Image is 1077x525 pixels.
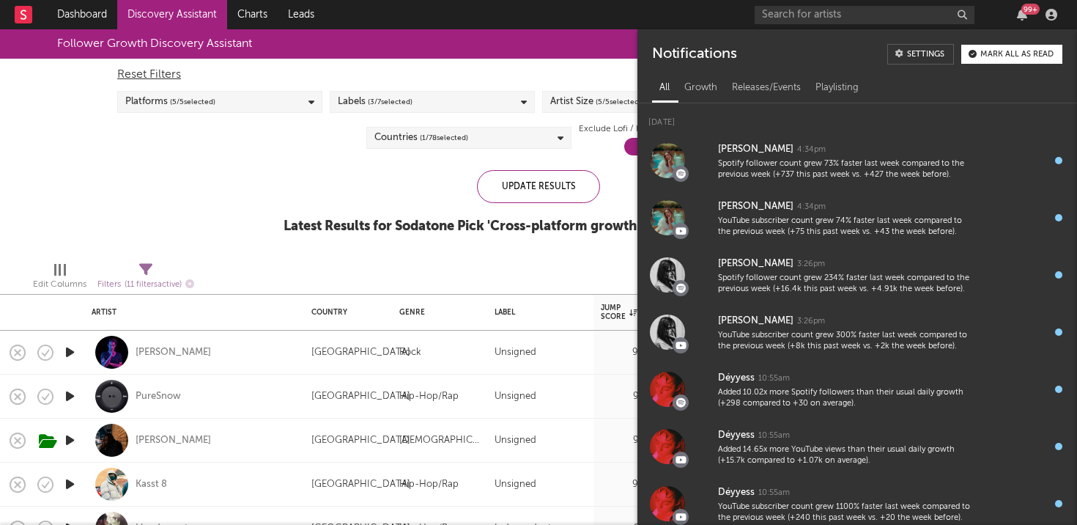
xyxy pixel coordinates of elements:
a: Déyyess10:55amAdded 14.65x more YouTube views than their usual daily growth (+15.7k compared to +... [637,418,1077,475]
a: [PERSON_NAME]4:34pmSpotify follower count grew 73% faster last week compared to the previous week... [637,132,1077,189]
div: 10:55am [758,373,790,384]
div: 10:55am [758,430,790,441]
div: 96.9 [601,344,652,361]
a: Kasst 8 [136,478,167,491]
div: Hip-Hop/Rap [399,388,459,405]
div: Countries [374,129,468,147]
div: 96.7 [601,388,652,405]
div: YouTube subscriber count grew 300% faster last week compared to the previous week (+8k this past ... [718,330,976,353]
div: Unsigned [495,476,536,493]
div: Added 14.65x more YouTube views than their usual daily growth (+15.7k compared to +1.07k on avera... [718,444,976,467]
button: Mark all as read [961,45,1062,64]
div: [GEOGRAPHIC_DATA] [311,432,410,449]
div: Unsigned [495,344,536,361]
div: 4:34pm [797,202,826,213]
div: Notifications [652,44,736,65]
a: [PERSON_NAME] [136,434,211,447]
div: Country [311,308,377,317]
a: [PERSON_NAME]4:34pmYouTube subscriber count grew 74% faster last week compared to the previous we... [637,189,1077,246]
div: [PERSON_NAME] [718,141,793,158]
div: Labels [338,93,412,111]
div: [GEOGRAPHIC_DATA] [311,476,410,493]
button: 99+ [1017,9,1027,21]
div: Releases/Events [725,76,808,100]
div: [DEMOGRAPHIC_DATA] [399,432,480,449]
div: 10:55am [758,488,790,499]
div: Rock [399,344,421,361]
div: 96.5 [601,432,652,449]
div: [DATE] [637,103,1077,132]
div: Growth [677,76,725,100]
div: Reset Filters [117,66,960,84]
a: PureSnow [136,390,181,403]
div: 96.4 [601,476,652,493]
div: [PERSON_NAME] [718,255,793,273]
div: Déyyess [718,370,755,387]
div: Hip-Hop/Rap [399,476,459,493]
div: Update Results [477,170,600,203]
div: Genre [399,308,473,317]
div: Mark all as read [980,51,1054,59]
div: Artist [92,308,289,317]
span: ( 3 / 7 selected) [368,93,412,111]
div: Latest Results for Sodatone Pick ' Cross-platform growth ([GEOGRAPHIC_DATA]) ' [284,218,794,235]
div: Jump Score [601,304,637,321]
div: 3:26pm [797,259,825,270]
div: Filters [97,276,194,294]
span: ( 11 filters active) [125,281,182,289]
div: Settings [907,51,944,59]
div: [GEOGRAPHIC_DATA] [311,388,410,405]
a: [PERSON_NAME] [136,346,211,359]
a: Settings [887,44,954,65]
div: Artist Size [550,93,641,111]
span: ( 5 / 5 selected) [170,93,215,111]
span: ( 5 / 5 selected) [596,93,641,111]
input: Search for artists [755,6,974,24]
div: Follower Growth Discovery Assistant [57,35,252,53]
div: Playlisting [808,76,866,100]
a: [PERSON_NAME]3:26pmSpotify follower count grew 234% faster last week compared to the previous wee... [637,246,1077,304]
div: Edit Columns [33,257,86,300]
span: ( 1 / 78 selected) [420,129,468,147]
div: [PERSON_NAME] [718,198,793,216]
div: All [652,76,677,100]
div: Filters(11 filters active) [97,257,194,300]
div: 3:26pm [797,316,825,327]
div: Unsigned [495,388,536,405]
div: 99 + [1021,4,1040,15]
div: Spotify follower count grew 73% faster last week compared to the previous week (+737 this past we... [718,158,976,181]
div: Unsigned [495,432,536,449]
div: Déyyess [718,427,755,444]
label: Exclude Lofi / Instrumental Artists [579,120,711,138]
div: Edit Columns [33,276,86,293]
div: Platforms [125,93,215,111]
div: 4:34pm [797,144,826,155]
div: Label [495,308,579,317]
a: Déyyess10:55amAdded 10.02x more Spotify followers than their usual daily growth (+298 compared to... [637,361,1077,418]
div: YouTube subscriber count grew 1100% faster last week compared to the previous week (+240 this pas... [718,502,976,524]
div: YouTube subscriber count grew 74% faster last week compared to the previous week (+75 this past w... [718,216,976,238]
div: Déyyess [718,484,755,502]
div: Spotify follower count grew 234% faster last week compared to the previous week (+16.4k this past... [718,273,976,295]
a: [PERSON_NAME]3:26pmYouTube subscriber count grew 300% faster last week compared to the previous w... [637,304,1077,361]
div: [PERSON_NAME] [718,312,793,330]
div: Added 10.02x more Spotify followers than their usual daily growth (+298 compared to +30 on average). [718,387,976,410]
div: [GEOGRAPHIC_DATA] [311,344,410,361]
